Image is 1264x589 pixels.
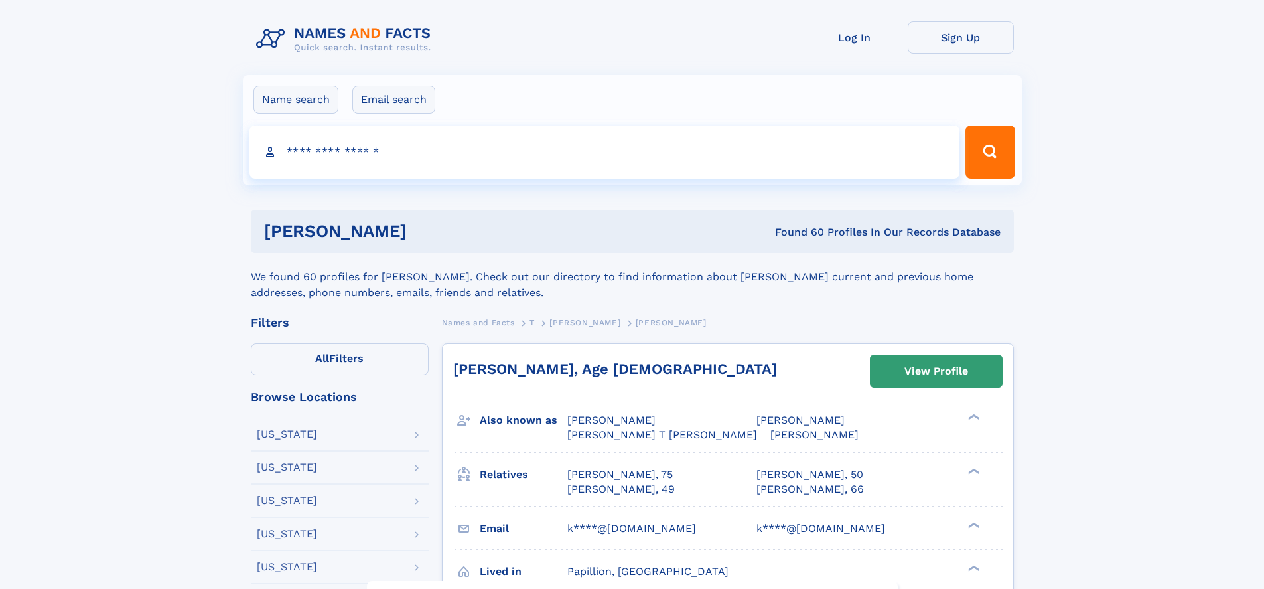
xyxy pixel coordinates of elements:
[480,463,567,486] h3: Relatives
[251,391,429,403] div: Browse Locations
[871,355,1002,387] a: View Profile
[965,467,981,475] div: ❯
[908,21,1014,54] a: Sign Up
[636,318,707,327] span: [PERSON_NAME]
[257,429,317,440] div: [US_STATE]
[251,343,429,375] label: Filters
[567,482,675,497] a: [PERSON_NAME], 49
[965,521,981,529] div: ❯
[480,517,567,540] h3: Email
[802,21,908,54] a: Log In
[442,314,515,331] a: Names and Facts
[257,562,317,572] div: [US_STATE]
[756,482,864,497] a: [PERSON_NAME], 66
[251,253,1014,301] div: We found 60 profiles for [PERSON_NAME]. Check out our directory to find information about [PERSON...
[257,462,317,473] div: [US_STATE]
[965,413,981,422] div: ❯
[257,529,317,539] div: [US_STATE]
[251,21,442,57] img: Logo Names and Facts
[567,414,656,426] span: [PERSON_NAME]
[264,223,591,240] h1: [PERSON_NAME]
[251,317,429,329] div: Filters
[591,225,1001,240] div: Found 60 Profiles In Our Records Database
[567,467,673,482] a: [PERSON_NAME], 75
[904,356,968,386] div: View Profile
[756,414,845,426] span: [PERSON_NAME]
[567,565,729,578] span: Papillion, [GEOGRAPHIC_DATA]
[549,314,620,331] a: [PERSON_NAME]
[529,314,535,331] a: T
[965,126,1015,179] button: Search Button
[453,361,777,377] a: [PERSON_NAME], Age [DEMOGRAPHIC_DATA]
[770,428,859,441] span: [PERSON_NAME]
[315,352,329,365] span: All
[352,86,435,114] label: Email search
[549,318,620,327] span: [PERSON_NAME]
[965,564,981,572] div: ❯
[567,428,757,441] span: [PERSON_NAME] T [PERSON_NAME]
[253,86,338,114] label: Name search
[529,318,535,327] span: T
[257,495,317,506] div: [US_STATE]
[480,560,567,583] h3: Lived in
[249,126,960,179] input: search input
[480,409,567,432] h3: Also known as
[756,467,863,482] a: [PERSON_NAME], 50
